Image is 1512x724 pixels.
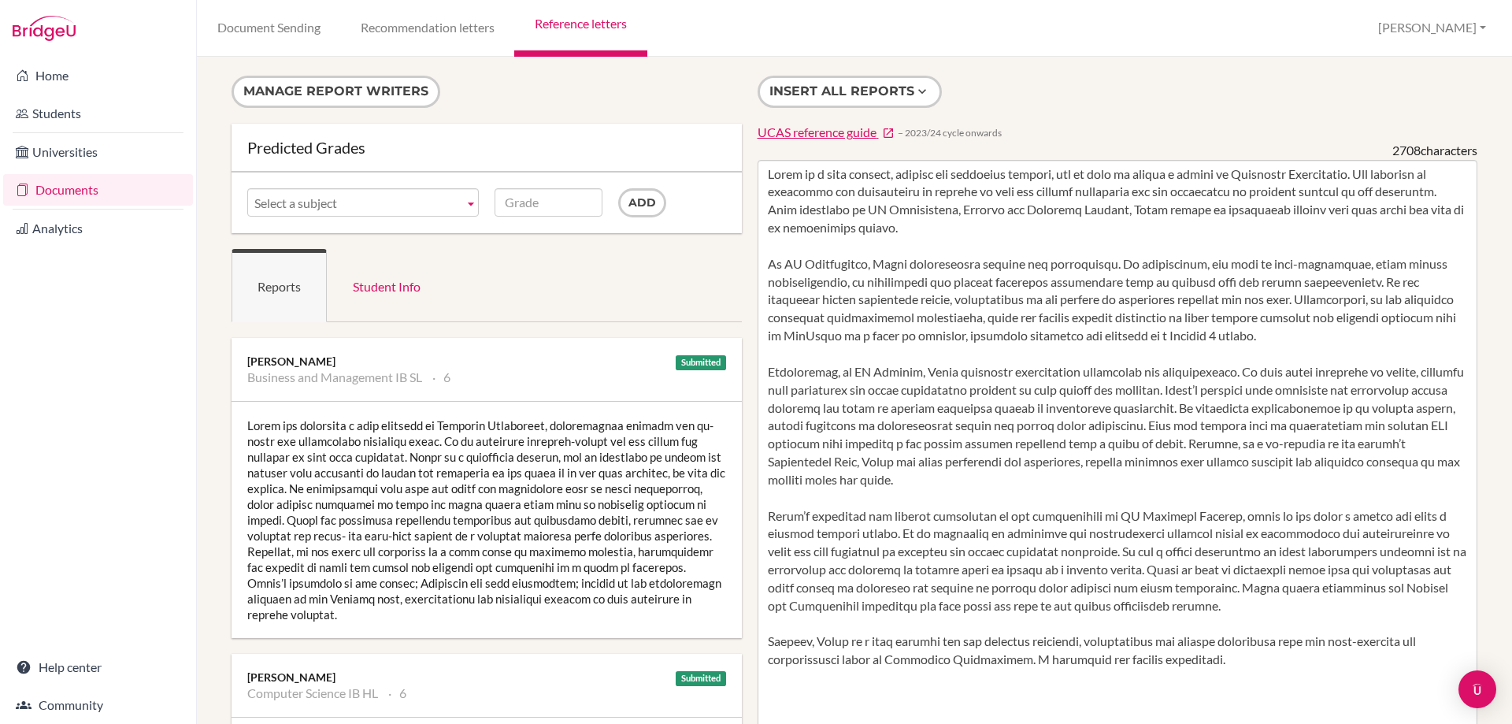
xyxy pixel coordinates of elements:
[3,652,193,683] a: Help center
[232,76,440,108] button: Manage report writers
[898,126,1002,139] span: − 2023/24 cycle onwards
[247,354,726,369] div: [PERSON_NAME]
[1392,143,1421,158] span: 2708
[327,249,447,322] a: Student Info
[676,671,726,686] div: Submitted
[432,369,450,385] li: 6
[3,98,193,129] a: Students
[1371,13,1493,43] button: [PERSON_NAME]
[3,689,193,721] a: Community
[758,76,942,108] button: Insert all reports
[247,139,726,155] div: Predicted Grades
[247,369,422,385] li: Business and Management IB SL
[247,670,726,685] div: [PERSON_NAME]
[3,213,193,244] a: Analytics
[618,188,666,217] input: Add
[232,249,327,322] a: Reports
[3,174,193,206] a: Documents
[388,685,406,701] li: 6
[13,16,76,41] img: Bridge-U
[495,188,602,217] input: Grade
[1392,142,1477,160] div: characters
[676,355,726,370] div: Submitted
[758,124,876,139] span: UCAS reference guide
[254,189,458,217] span: Select a subject
[758,124,895,142] a: UCAS reference guide
[3,60,193,91] a: Home
[3,136,193,168] a: Universities
[1458,670,1496,708] div: Open Intercom Messenger
[232,402,742,638] div: Lorem ips dolorsita c adip elitsedd ei Temporin Utlaboreet, doloremagnaa enimadm ven qu-nostr exe...
[247,685,378,701] li: Computer Science IB HL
